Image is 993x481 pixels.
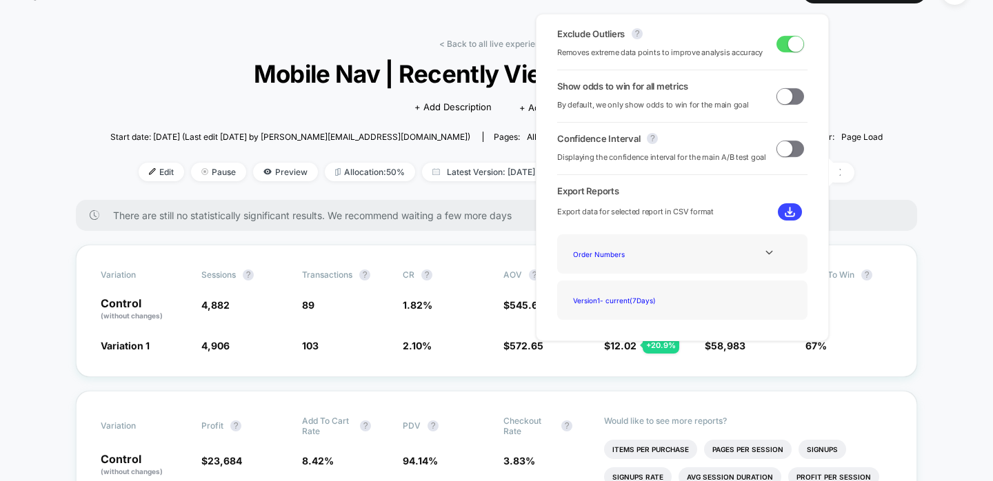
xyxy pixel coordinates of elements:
span: Removes extreme data points to improve analysis accuracy [557,46,763,59]
span: 2.10 % [403,340,432,351]
button: ? [428,420,439,431]
span: $ [201,455,242,467]
span: Variation [101,269,177,280]
span: 103 [302,340,319,351]
span: Checkout Rate [503,416,554,436]
li: Items Per Purchase [604,440,697,459]
div: Pages: [494,132,563,142]
span: 23,684 [208,455,242,467]
span: Export Reports [557,185,808,196]
span: Sessions [201,269,236,280]
span: 89 [302,299,314,311]
span: PDV [403,420,421,431]
button: ? [360,420,371,431]
span: Latest Version: [DATE] - [DATE] [422,163,594,181]
span: Edit [139,163,184,181]
span: 8.42 % [302,455,334,467]
button: ? [243,269,254,280]
span: Pause [191,163,246,181]
button: ? [861,269,872,280]
p: Would like to see more reports? [604,416,892,426]
span: 94.14 % [403,455,438,467]
span: Start date: [DATE] (Last edit [DATE] by [PERSON_NAME][EMAIL_ADDRESS][DOMAIN_NAME]) [110,132,470,142]
span: 1.82 % [403,299,432,311]
li: Pages Per Session [704,440,792,459]
button: ? [230,420,241,431]
span: Displaying the confidence interval for the main A/B test goal [557,151,766,164]
button: ? [632,28,643,39]
span: $ [503,340,543,351]
div: Order Numbers [568,245,678,263]
span: Exclude Outliers [557,28,625,39]
span: 3.83 % [503,455,535,467]
p: Control [101,453,188,477]
span: CR [403,269,414,280]
span: 545.69 [510,299,544,311]
span: Allocation: 50% [325,163,415,181]
span: Show odds to win for all metrics [557,81,688,92]
span: Mobile Nav | Recently Viewed Products [149,59,844,88]
span: Add To Cart Rate [302,416,353,436]
span: $ [503,299,544,311]
span: Page Load [841,132,883,142]
span: Export data for selected report in CSV format [557,205,714,218]
span: 4,882 [201,299,230,311]
img: end [201,168,208,175]
div: Trigger: [804,132,883,142]
li: Signups [799,440,846,459]
span: Transactions [302,269,352,280]
button: ? [647,133,658,144]
span: By default, we only show odds to win for the main goal [557,99,749,112]
img: download [785,207,795,217]
span: AOV [503,269,522,280]
button: ? [561,420,572,431]
span: (without changes) [101,311,163,320]
span: Variation 1 [101,340,150,351]
button: ? [359,269,370,280]
span: Variation [101,416,177,436]
img: edit [149,168,156,175]
span: + Add Description [414,101,492,114]
span: There are still no statistically significant results. We recommend waiting a few more days [113,209,890,221]
span: 4,906 [201,340,230,351]
span: 572.65 [510,340,543,351]
img: rebalance [335,168,341,176]
span: + Add Images [519,102,579,113]
span: (without changes) [101,467,163,475]
img: calendar [432,168,440,175]
span: Profit [201,420,223,431]
div: Version 1 - current ( 7 Days) [568,291,678,309]
span: Confidence Interval [557,133,640,144]
span: Odds to Win [805,269,881,280]
p: Control [101,298,188,321]
button: ? [421,269,432,280]
span: Preview [253,163,318,181]
a: < Back to all live experiences [439,39,554,49]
